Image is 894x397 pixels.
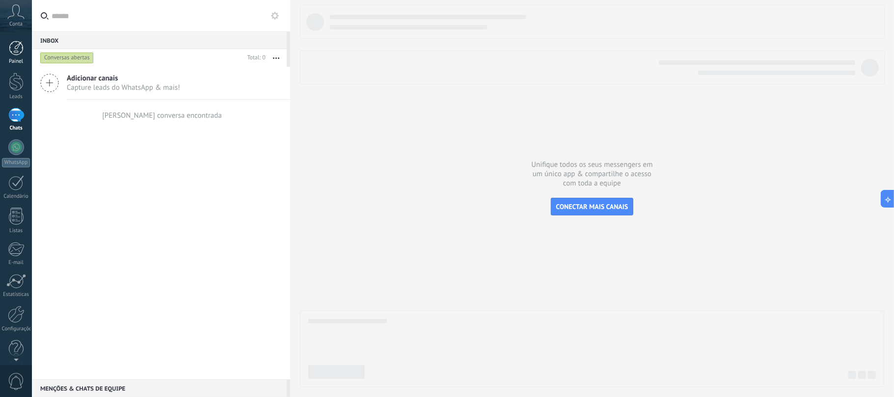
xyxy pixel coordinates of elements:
[2,58,30,65] div: Painel
[32,379,287,397] div: Menções & Chats de equipe
[2,291,30,298] div: Estatísticas
[67,74,180,83] span: Adicionar canais
[551,198,634,215] button: CONECTAR MAIS CANAIS
[32,31,287,49] div: Inbox
[244,53,266,63] div: Total: 0
[2,125,30,132] div: Chats
[67,83,180,92] span: Capture leads do WhatsApp & mais!
[102,111,222,120] div: [PERSON_NAME] conversa encontrada
[40,52,94,64] div: Conversas abertas
[2,260,30,266] div: E-mail
[2,94,30,100] div: Leads
[2,228,30,234] div: Listas
[2,158,30,167] div: WhatsApp
[556,202,628,211] span: CONECTAR MAIS CANAIS
[9,21,23,27] span: Conta
[2,326,30,332] div: Configurações
[2,193,30,200] div: Calendário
